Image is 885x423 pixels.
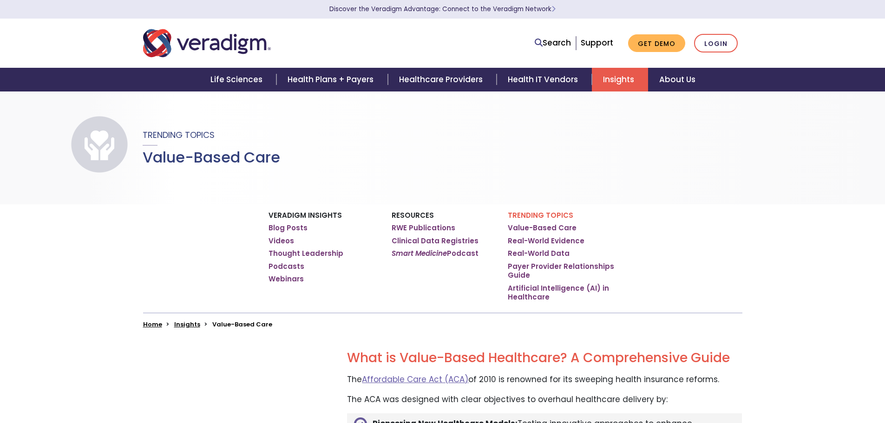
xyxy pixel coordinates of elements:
p: The ACA was designed with clear objectives to overhaul healthcare delivery by: [347,393,742,406]
a: Discover the Veradigm Advantage: Connect to the Veradigm NetworkLearn More [329,5,556,13]
a: Health Plans + Payers [276,68,387,91]
a: Blog Posts [269,223,308,233]
a: RWE Publications [392,223,455,233]
span: Learn More [551,5,556,13]
a: Insights [174,320,200,329]
h1: Value-Based Care [143,149,280,166]
a: About Us [648,68,707,91]
a: Payer Provider Relationships Guide [508,262,617,280]
a: Smart MedicinePodcast [392,249,479,258]
a: Affordable Care Act (ACA) [362,374,468,385]
a: Artificial Intelligence (AI) in Healthcare [508,284,617,302]
a: Real-World Data [508,249,570,258]
h2: What is Value-Based Healthcare? A Comprehensive Guide [347,350,742,366]
em: Smart Medicine [392,248,447,258]
a: Support [581,37,613,48]
a: Thought Leadership [269,249,343,258]
a: Real-World Evidence [508,236,584,246]
a: Value-Based Care [508,223,577,233]
a: Webinars [269,274,304,284]
a: Insights [592,68,648,91]
a: Home [143,320,162,329]
a: Get Demo [628,34,685,52]
a: Life Sciences [199,68,276,91]
a: Healthcare Providers [388,68,497,91]
a: Podcasts [269,262,304,271]
a: Clinical Data Registries [392,236,479,246]
p: The of 2010 is renowned for its sweeping health insurance reforms. [347,373,742,386]
a: Login [694,34,738,53]
a: Search [535,37,571,49]
span: Trending Topics [143,129,215,141]
a: Videos [269,236,294,246]
a: Health IT Vendors [497,68,592,91]
img: Veradigm logo [143,28,271,59]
